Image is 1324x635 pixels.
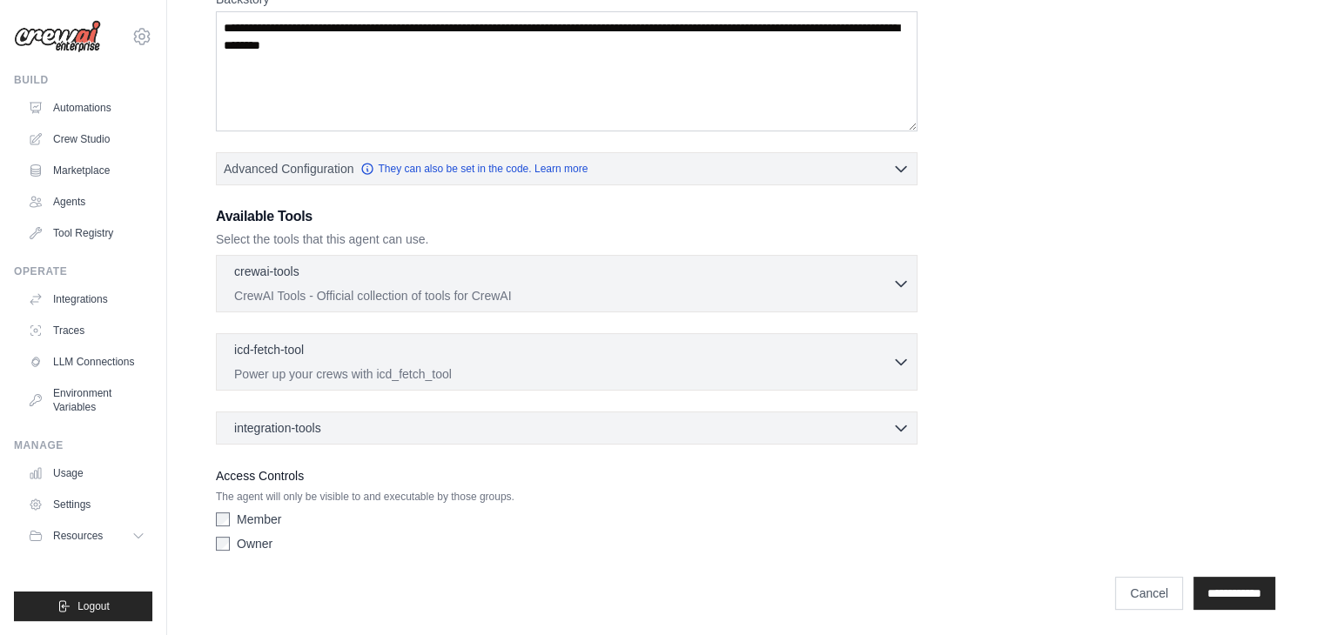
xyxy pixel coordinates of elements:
[360,162,588,176] a: They can also be set in the code. Learn more
[234,365,892,383] p: Power up your crews with icd_fetch_tool
[21,522,152,550] button: Resources
[234,263,299,280] p: crewai-tools
[234,341,304,358] p: icd-fetch-tool
[21,491,152,518] a: Settings
[21,157,152,184] a: Marketplace
[21,285,152,313] a: Integrations
[53,529,103,543] span: Resources
[21,459,152,487] a: Usage
[21,348,152,376] a: LLM Connections
[224,160,353,177] span: Advanced Configuration
[224,341,910,383] button: icd-fetch-tool Power up your crews with icd_fetch_tool
[21,219,152,247] a: Tool Registry
[237,535,272,552] label: Owner
[224,263,910,304] button: crewai-tools CrewAI Tools - Official collection of tools for CrewAI
[234,419,321,437] span: integration-tools
[217,153,917,184] button: Advanced Configuration They can also be set in the code. Learn more
[21,379,152,421] a: Environment Variables
[216,231,917,248] p: Select the tools that this agent can use.
[21,188,152,216] a: Agents
[224,419,910,437] button: integration-tools
[14,592,152,621] button: Logout
[21,317,152,344] a: Traces
[21,94,152,122] a: Automations
[21,125,152,153] a: Crew Studio
[237,511,281,528] label: Member
[216,465,917,486] label: Access Controls
[14,264,152,278] div: Operate
[1115,577,1183,610] a: Cancel
[14,20,101,53] img: Logo
[14,73,152,87] div: Build
[77,599,110,613] span: Logout
[14,438,152,452] div: Manage
[216,206,917,227] h3: Available Tools
[216,490,917,504] p: The agent will only be visible to and executable by those groups.
[234,287,892,304] p: CrewAI Tools - Official collection of tools for CrewAI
